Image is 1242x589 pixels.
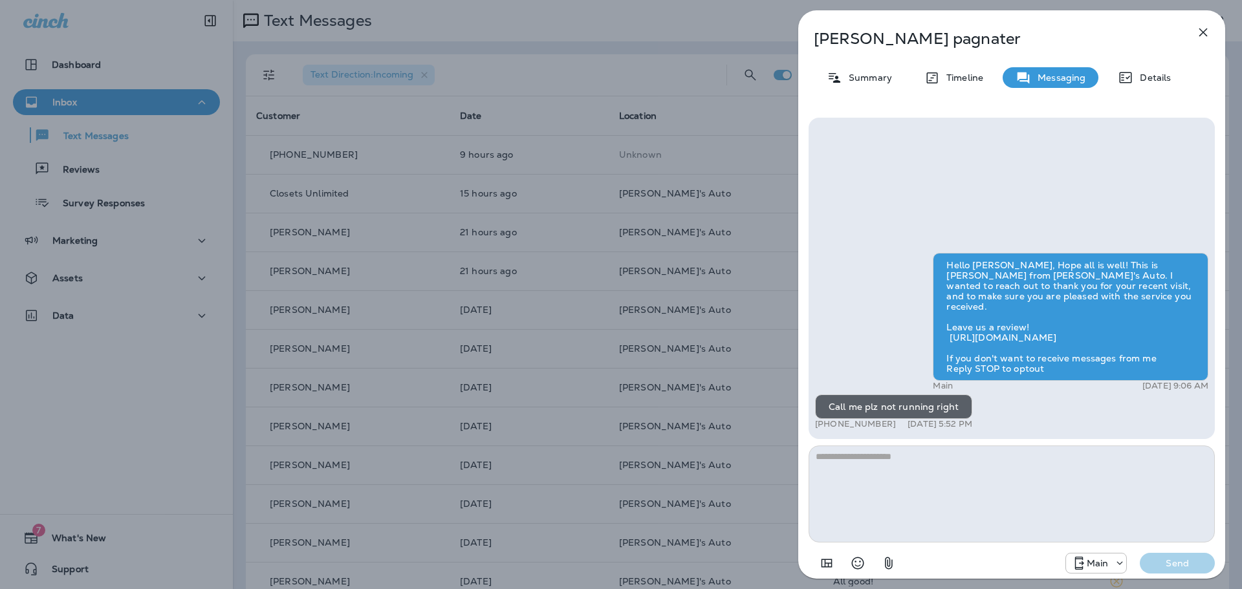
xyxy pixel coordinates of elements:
p: Main [933,381,953,391]
p: Main [1087,558,1109,568]
div: +1 (941) 231-4423 [1066,555,1127,571]
p: [DATE] 9:06 AM [1142,381,1208,391]
p: Summary [842,72,892,83]
button: Add in a premade template [814,550,840,576]
p: [DATE] 5:52 PM [908,419,972,429]
div: Hello [PERSON_NAME], Hope all is well! This is [PERSON_NAME] from [PERSON_NAME]'s Auto. I wanted ... [933,253,1208,381]
p: Timeline [940,72,983,83]
button: Select an emoji [845,550,871,576]
p: [PERSON_NAME] pagnater [814,30,1167,48]
p: Details [1133,72,1171,83]
div: Call me plz not running right [815,394,972,419]
p: [PHONE_NUMBER] [815,419,896,429]
p: Messaging [1031,72,1085,83]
